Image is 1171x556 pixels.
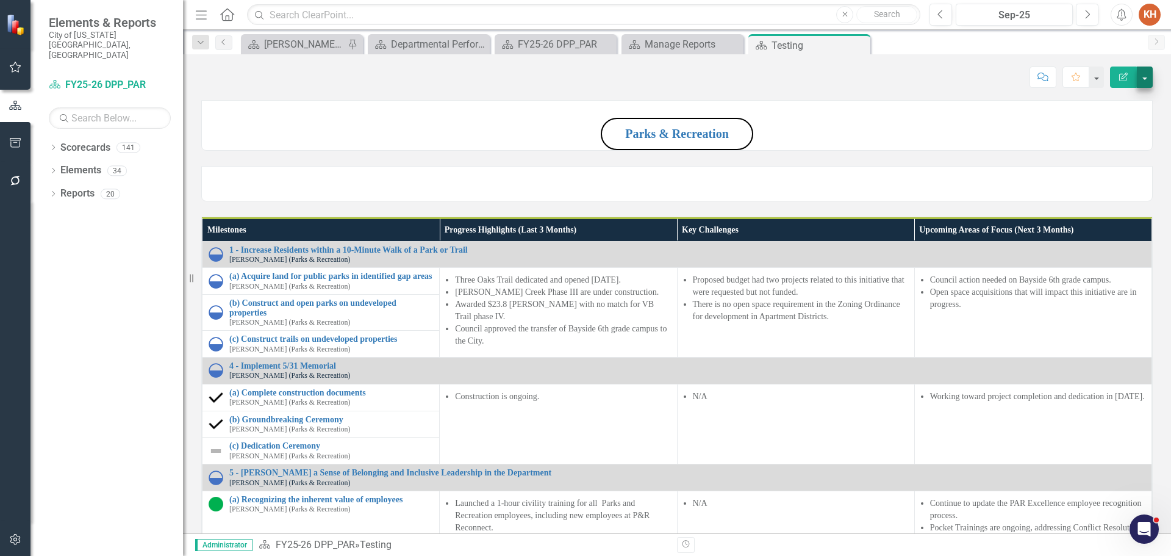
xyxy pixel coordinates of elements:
[1139,4,1161,26] button: KH
[244,37,345,52] a: [PERSON_NAME]'s Home
[49,78,171,92] a: FY25-26 DPP_PAR
[49,30,171,60] small: City of [US_STATE][GEOGRAPHIC_DATA], [GEOGRAPHIC_DATA]
[455,497,670,534] li: Launched a 1-hour civility training for all Parks and Recreation employees, including new employe...
[229,345,350,353] small: [PERSON_NAME] (Parks & Recreation)
[693,497,908,510] li: N/A
[209,444,223,458] img: Not Defined
[229,272,433,281] a: (a) Acquire land for public parks in identified gap areas
[229,468,1145,477] a: 5 - [PERSON_NAME] a Sense of Belonging and Inclusive Leadership in the Department
[498,37,614,52] a: FY25-26 DPP_PAR
[930,497,1145,522] li: Continue to update the PAR Excellence employee recognition process.
[391,37,487,52] div: Departmental Performance Plans - 3 Columns
[930,274,1145,286] li: Council action needed on Bayside 6th grade campus.
[209,363,223,378] img: In Progress
[202,491,440,534] td: Double-Click to Edit Right Click for Context Menu
[677,268,914,358] td: Double-Click to Edit
[693,298,908,323] li: There is no open space requirement in the Zoning Ordinance for development in Apartment Districts.
[202,464,1152,491] td: Double-Click to Edit Right Click for Context Menu
[229,415,433,424] a: (b) Groundbreaking Ceremony
[856,6,917,23] button: Search
[264,37,345,52] div: [PERSON_NAME]'s Home
[229,479,350,487] small: [PERSON_NAME] (Parks & Recreation)
[209,390,223,405] img: Completed
[645,37,740,52] div: Manage Reports
[1130,514,1159,544] iframe: Intercom live chat
[202,241,1152,268] td: Double-Click to Edit Right Click for Context Menu
[60,187,95,201] a: Reports
[360,539,392,551] div: Testing
[60,141,110,155] a: Scorecards
[229,298,433,317] a: (b) Construct and open parks on undeveloped properties
[202,438,440,464] td: Double-Click to Edit Right Click for Context Menu
[229,256,350,264] small: [PERSON_NAME] (Parks & Recreation)
[107,165,127,176] div: 34
[455,274,670,286] li: Three Oaks Trail dedicated and opened [DATE].
[518,37,614,52] div: FY25-26 DPP_PAR
[101,189,120,199] div: 20
[209,247,223,262] img: In Progress
[209,471,223,485] img: In Progress
[276,539,355,551] a: FY25-26 DPP_PAR
[914,384,1151,464] td: Double-Click to Edit
[202,411,440,438] td: Double-Click to Edit Right Click for Context Menu
[625,127,729,140] a: Parks & Recreation
[960,8,1069,23] div: Sep-25
[6,13,27,35] img: ClearPoint Strategy
[229,361,1145,370] a: 4 - Implement 5/31 Memorial
[930,286,1145,311] li: Open space acquisitions that will impact this initiative are in progress.
[209,274,223,289] img: In Progress
[229,372,350,380] small: [PERSON_NAME] (Parks & Recreation)
[229,505,350,513] small: [PERSON_NAME] (Parks & Recreation)
[195,539,252,551] span: Administrator
[229,425,350,433] small: [PERSON_NAME] (Parks & Recreation)
[202,358,1152,385] td: Double-Click to Edit Right Click for Context Menu
[229,334,433,344] a: (c) Construct trails on undeveloped properties
[455,323,670,347] li: Council approved the transfer of Bayside 6th grade campus to the City.
[229,283,350,291] small: [PERSON_NAME] (Parks & Recreation)
[455,286,670,298] li: [PERSON_NAME] Creek Phase III are under construction.
[202,268,440,295] td: Double-Click to Edit Right Click for Context Menu
[693,391,908,403] li: N/A
[455,298,670,323] li: Awarded $23.8 [PERSON_NAME] with no match for VB Trail phase IV.
[914,268,1151,358] td: Double-Click to Edit
[202,384,440,411] td: Double-Click to Edit Right Click for Context Menu
[772,38,867,53] div: Testing
[455,391,670,403] li: Construction is ongoing.
[229,245,1145,255] a: 1 - Increase Residents within a 10-Minute Walk of a Park or Trail
[229,452,350,460] small: [PERSON_NAME] (Parks & Recreation)
[60,164,101,178] a: Elements
[625,37,740,52] a: Manage Reports
[693,274,908,298] li: Proposed budget had two projects related to this initiative that were requested but not funded.
[229,388,433,397] a: (a) Complete construction documents
[930,391,1145,403] li: Working toward project completion and dedication in [DATE].
[116,142,140,153] div: 141
[209,497,223,511] img: On Target
[247,4,920,26] input: Search ClearPoint...
[209,337,223,352] img: In Progress
[202,331,440,358] td: Double-Click to Edit Right Click for Context Menu
[440,384,677,464] td: Double-Click to Edit
[874,9,900,19] span: Search
[209,417,223,431] img: Completed
[601,118,753,150] button: Parks & Recreation
[677,384,914,464] td: Double-Click to Edit
[229,495,433,504] a: (a) Recognizing the inherent value of employees
[229,319,350,327] small: [PERSON_NAME] (Parks & Recreation)
[259,538,668,552] div: »
[440,268,677,358] td: Double-Click to Edit
[229,441,433,450] a: (c) Dedication Ceremony
[229,399,350,406] small: [PERSON_NAME] (Parks & Recreation)
[49,15,171,30] span: Elements & Reports
[202,295,440,331] td: Double-Click to Edit Right Click for Context Menu
[209,305,223,320] img: In Progress
[371,37,487,52] a: Departmental Performance Plans - 3 Columns
[49,107,171,129] input: Search Below...
[956,4,1073,26] button: Sep-25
